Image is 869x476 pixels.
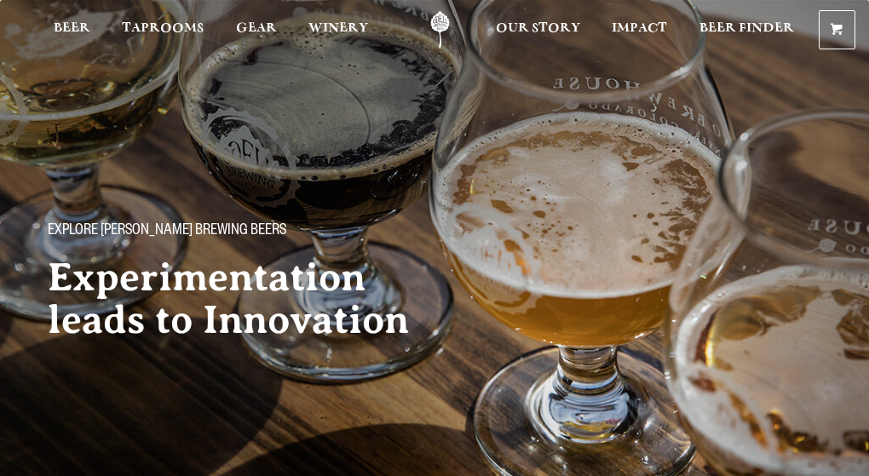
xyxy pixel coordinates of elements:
span: Explore [PERSON_NAME] Brewing Beers [48,221,286,243]
span: Impact [612,21,667,35]
span: Winery [308,21,368,35]
a: Beer [43,11,101,49]
a: Winery [297,11,379,49]
a: Our Story [485,11,591,49]
span: Beer Finder [699,21,794,35]
a: Taprooms [111,11,215,49]
h2: Experimentation leads to Innovation [48,256,416,341]
a: Beer Finder [688,11,805,49]
a: Impact [601,11,678,49]
a: Gear [225,11,288,49]
span: Our Story [496,21,580,35]
span: Taprooms [122,21,204,35]
a: Odell Home [408,11,472,49]
span: Gear [236,21,277,35]
span: Beer [54,21,90,35]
